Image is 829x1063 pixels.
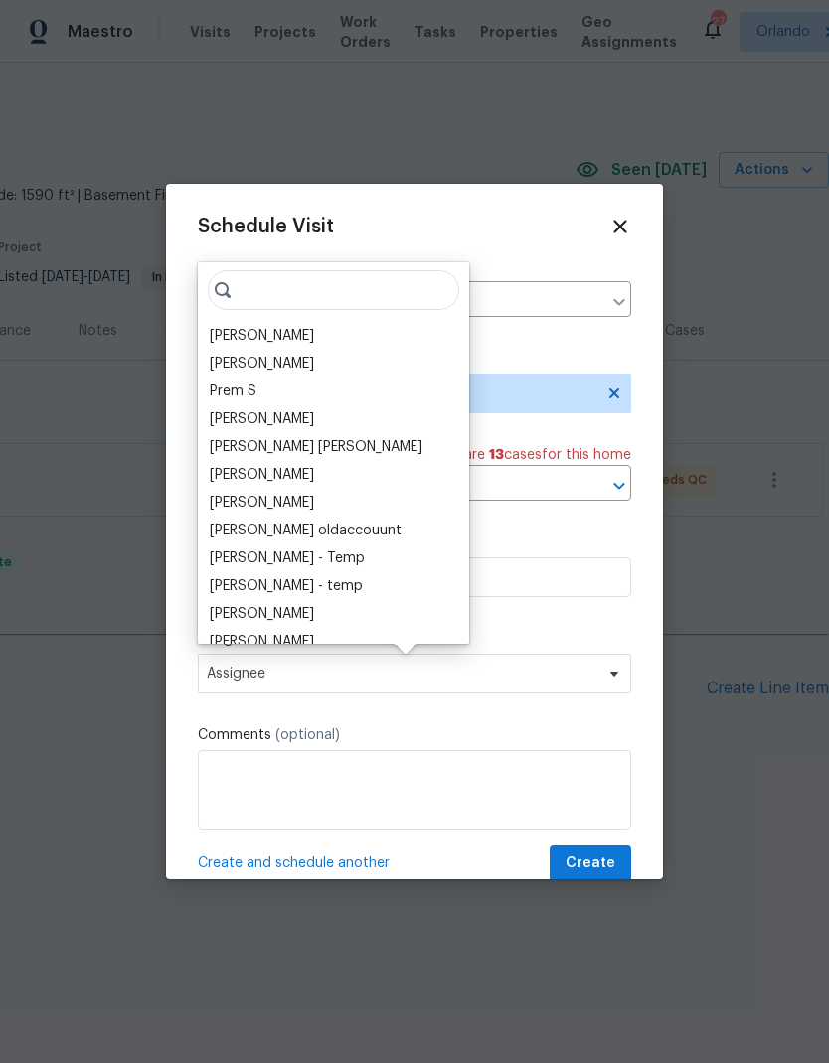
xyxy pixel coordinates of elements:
span: Create [566,851,615,876]
div: [PERSON_NAME] - temp [210,576,363,596]
div: [PERSON_NAME] [210,409,314,429]
span: Close [609,216,631,237]
span: 13 [489,448,504,462]
div: [PERSON_NAME] [PERSON_NAME] [210,437,422,457]
div: [PERSON_NAME] [210,354,314,374]
div: [PERSON_NAME] [210,632,314,652]
button: Open [605,472,633,500]
div: [PERSON_NAME] [210,604,314,624]
span: (optional) [275,728,340,742]
div: [PERSON_NAME] [210,326,314,346]
label: Comments [198,725,631,745]
div: [PERSON_NAME] [210,465,314,485]
span: Assignee [207,666,596,682]
div: [PERSON_NAME] oldaccouunt [210,521,402,540]
span: Create and schedule another [198,853,390,873]
span: There are case s for this home [426,445,631,465]
div: [PERSON_NAME] [210,493,314,513]
label: Home [198,261,631,281]
button: Create [550,845,631,882]
span: Schedule Visit [198,217,334,236]
div: Prem S [210,381,256,401]
div: [PERSON_NAME] - Temp [210,548,365,568]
